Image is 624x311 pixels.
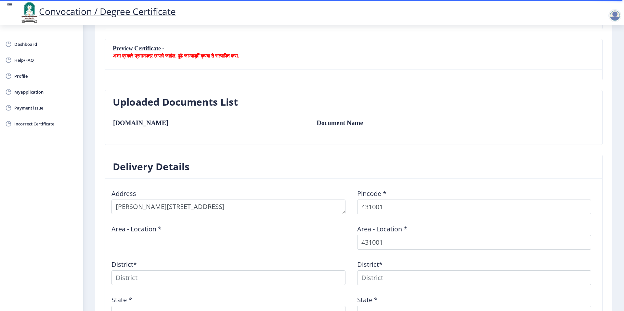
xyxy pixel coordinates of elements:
b: अशा प्रकारे प्रमाणपत्र छापले जाईल. पुढे जाण्यापूर्वी कृपया ते सत्यापित करा. [113,52,239,59]
span: Dashboard [14,40,78,48]
label: State * [357,297,378,303]
label: District* [111,261,137,268]
label: District* [357,261,383,268]
label: Pincode * [357,190,386,197]
a: Convocation / Degree Certificate [19,5,176,18]
span: Incorrect Certificate [14,120,78,128]
nb-card-header: Preview Certificate - [105,39,602,70]
img: logo [19,1,39,23]
input: District [111,270,345,285]
input: Pincode [357,200,591,214]
span: Payment issue [14,104,78,112]
label: Address [111,190,136,197]
span: Help/FAQ [14,56,78,64]
label: State * [111,297,132,303]
input: Area - Location [357,235,591,250]
input: District [357,270,591,285]
span: Profile [14,72,78,80]
label: Area - Location * [111,226,162,232]
td: Document Name [310,119,498,126]
h3: Uploaded Documents List [113,96,238,109]
label: Area - Location * [357,226,407,232]
th: [DOMAIN_NAME] [113,119,310,126]
h3: Delivery Details [113,160,189,173]
span: Myapplication [14,88,78,96]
